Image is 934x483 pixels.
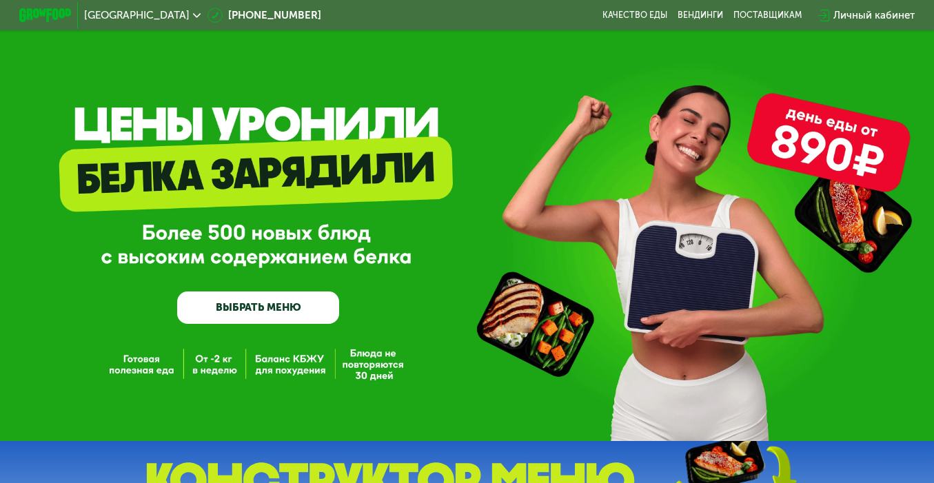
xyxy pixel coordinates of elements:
[733,10,802,21] div: поставщикам
[678,10,723,21] a: Вендинги
[833,8,915,23] div: Личный кабинет
[207,8,321,23] a: [PHONE_NUMBER]
[84,10,190,21] span: [GEOGRAPHIC_DATA]
[602,10,667,21] a: Качество еды
[177,291,338,324] a: ВЫБРАТЬ МЕНЮ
